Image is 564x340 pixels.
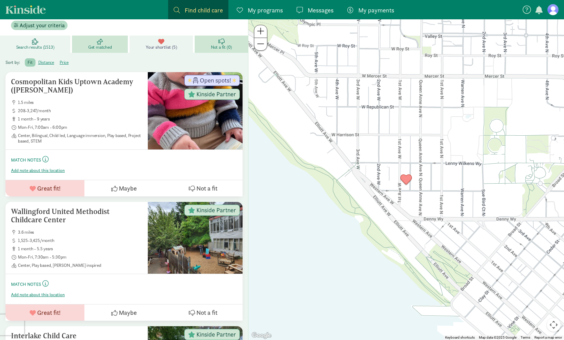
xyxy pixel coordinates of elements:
button: Great fit! [6,304,84,321]
a: Terms (opens in new tab) [521,336,530,339]
span: Kinside Partner [196,91,236,97]
span: 1,525-3,425/month [18,238,142,243]
span: Your shortlist (5) [146,45,177,50]
button: Maybe [84,304,163,321]
span: Not a fit [196,184,217,193]
span: Kinside Partner [196,207,236,213]
button: Maybe [84,180,163,196]
span: 1 month - 5.5 years [18,246,142,252]
a: Kinside [6,5,46,14]
button: Keyboard shortcuts [445,335,475,340]
span: Maybe [119,308,137,317]
span: Find child care [185,6,223,15]
span: 3.6 miles [18,230,142,235]
a: Get matched [72,36,130,53]
div: Click to see details [400,174,412,186]
span: Messages [308,6,334,15]
label: distance [35,58,57,67]
span: My programs [248,6,283,15]
span: Search results (1513) [16,45,54,50]
span: Not a fit [196,308,217,317]
small: Match Notes [11,157,41,163]
button: Adjust your criteria [11,21,68,30]
button: Not a fit [164,304,243,321]
h5: Interlake Child Care [11,332,142,340]
button: Map camera controls [547,318,561,332]
span: Kinside Partner [196,331,236,338]
span: Get matched [88,45,112,50]
a: Not a fit (0) [195,36,248,53]
a: Your shortlist (5) [130,36,195,53]
h5: Cosmopolitan Kids Uptown Academy ([PERSON_NAME]) [11,78,142,94]
span: Great fit! [37,184,61,193]
label: price [57,58,71,67]
span: Sort by: [6,59,24,65]
span: Mon-Fri, 7:00am - 6:00pm [18,125,142,130]
img: Google [250,331,273,340]
span: 1 month - 9 years [18,116,142,122]
button: Great fit! [6,180,84,196]
h5: Wallingford United Methodist Childcare Center [11,207,142,224]
span: 208-3,247/month [18,108,142,114]
button: Not a fit [164,180,243,196]
button: Add note about this location [11,292,65,298]
span: Maybe [119,184,137,193]
span: Map data ©2025 Google [479,336,516,339]
span: Center, Play based, [PERSON_NAME] inspired [18,263,142,268]
button: Add note about this location [11,168,65,173]
label: fit [25,58,35,67]
span: Not a fit (0) [211,45,232,50]
a: Open this area in Google Maps (opens a new window) [250,331,273,340]
span: Adjust your criteria [20,21,65,30]
span: Center, Bilingual, Child led, Language immersion, Play based, Project based, STEM [18,133,142,144]
small: Match Notes [11,281,41,287]
span: 1.5 miles [18,100,142,105]
span: Mon-Fri, 7:30am - 5:30pm [18,254,142,260]
span: Open spots! [200,77,231,84]
a: Report a map error [534,336,562,339]
span: My payments [358,6,394,15]
span: Great fit! [37,308,61,317]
